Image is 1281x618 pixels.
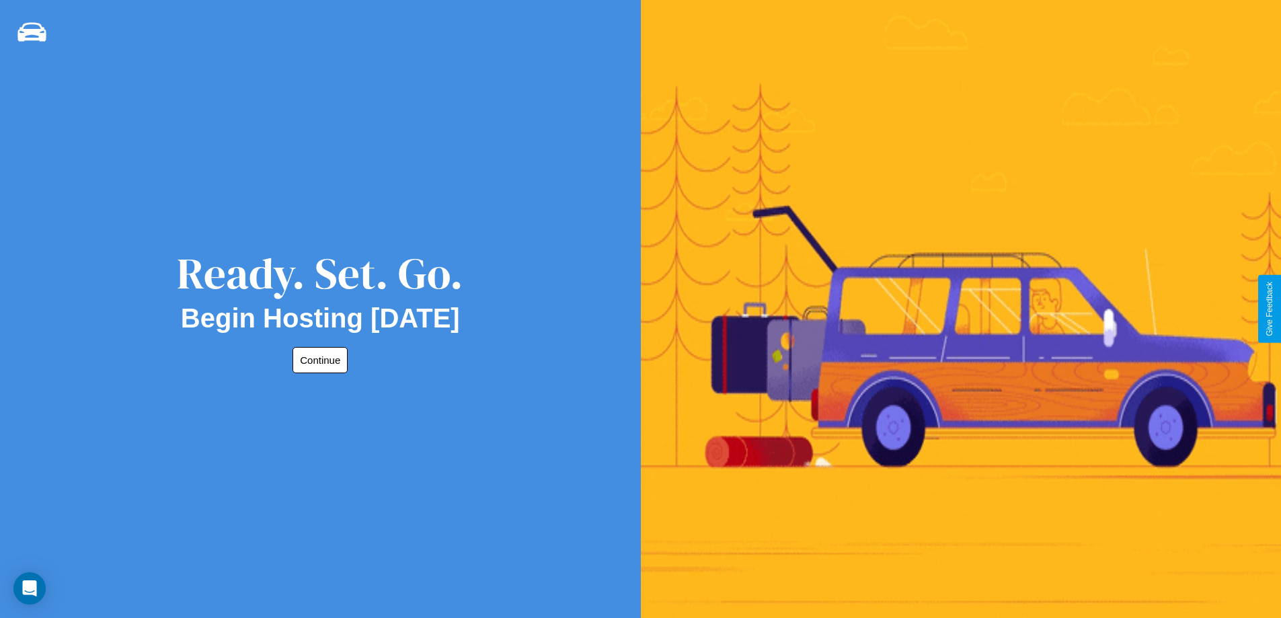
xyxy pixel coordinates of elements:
h2: Begin Hosting [DATE] [181,303,460,334]
button: Continue [293,347,348,373]
div: Give Feedback [1265,282,1274,336]
div: Ready. Set. Go. [177,243,463,303]
div: Open Intercom Messenger [13,572,46,605]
